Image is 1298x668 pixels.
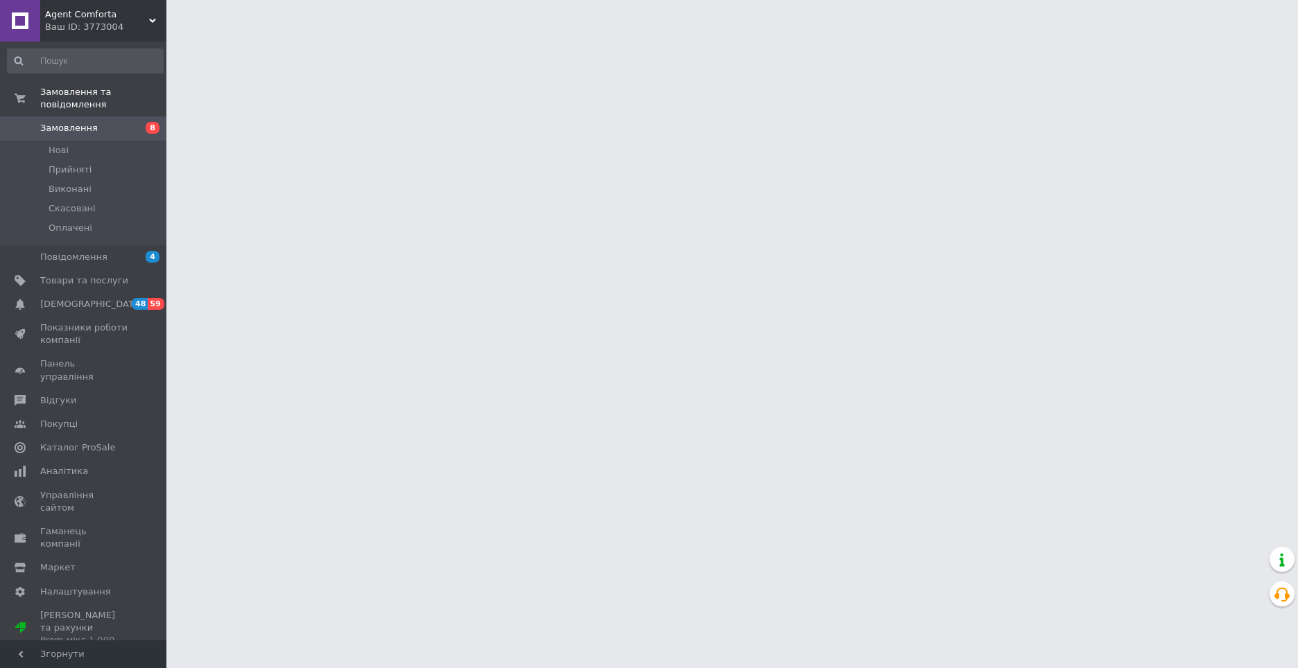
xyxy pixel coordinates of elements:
[40,358,128,383] span: Панель управління
[40,441,115,454] span: Каталог ProSale
[40,274,128,287] span: Товари та послуги
[146,251,159,263] span: 4
[40,489,128,514] span: Управління сайтом
[146,122,159,134] span: 8
[40,394,76,407] span: Відгуки
[40,86,166,111] span: Замовлення та повідомлення
[40,609,128,647] span: [PERSON_NAME] та рахунки
[40,561,76,574] span: Маркет
[45,8,149,21] span: Agent Comforta
[49,222,92,234] span: Оплачені
[40,251,107,263] span: Повідомлення
[7,49,164,73] input: Пошук
[40,322,128,346] span: Показники роботи компанії
[40,298,143,310] span: [DEMOGRAPHIC_DATA]
[40,418,78,430] span: Покупці
[49,183,92,195] span: Виконані
[49,144,69,157] span: Нові
[45,21,166,33] div: Ваш ID: 3773004
[40,122,98,134] span: Замовлення
[40,634,128,647] div: Prom мікс 1 000
[132,298,148,310] span: 48
[49,164,92,176] span: Прийняті
[40,586,111,598] span: Налаштування
[49,202,96,215] span: Скасовані
[148,298,164,310] span: 59
[40,525,128,550] span: Гаманець компанії
[40,465,88,477] span: Аналітика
